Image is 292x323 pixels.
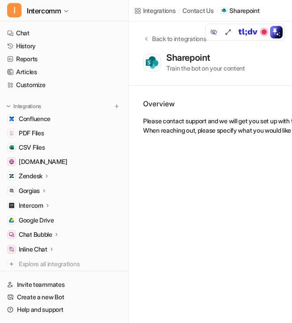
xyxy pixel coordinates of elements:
p: Chat Bubble [19,230,52,239]
img: Confluence [9,116,14,122]
a: contact us [182,6,213,15]
span: Explore all integrations [19,257,121,271]
img: Chat Bubble [9,232,14,237]
a: Explore all integrations [4,258,125,270]
button: Integrations [4,102,44,111]
a: Create a new Bot [4,291,125,303]
div: Back to integrations [149,34,206,43]
a: Customize [4,79,125,91]
a: Integrations [134,6,176,15]
span: / [216,7,218,15]
img: Intercom [9,203,14,208]
a: History [4,40,125,52]
img: Gorgias [9,188,14,193]
a: PDF FilesPDF Files [4,127,125,139]
img: Sharepoint icon [222,8,226,13]
p: Intercom [19,201,43,210]
p: Inline Chat [19,245,47,254]
img: expand menu [5,103,12,109]
a: Sharepoint iconSharepoint [220,6,259,15]
div: Sharepoint [166,52,214,63]
a: Google DriveGoogle Drive [4,214,125,227]
p: Integrations [13,103,41,110]
span: Confluence [19,114,51,123]
span: Intercomm [27,4,61,17]
img: Google Drive [9,218,14,223]
span: [DOMAIN_NAME] [19,157,67,166]
p: Gorgias [19,186,40,195]
span: Google Drive [19,216,54,225]
img: explore all integrations [7,260,16,268]
img: Zendesk [9,173,14,179]
span: CSV Files [19,143,45,152]
img: www.helpdesk.com [9,159,14,164]
img: Sharepoint [146,56,158,68]
a: ConfluenceConfluence [4,113,125,125]
a: Reports [4,53,125,65]
a: www.helpdesk.com[DOMAIN_NAME] [4,155,125,168]
div: Train the bot on your content [166,63,245,73]
div: Integrations [143,6,176,15]
a: Help and support [4,303,125,316]
button: Back to integrations [143,34,206,52]
img: menu_add.svg [114,103,120,109]
a: Chat [4,27,125,39]
span: / [178,7,180,15]
a: Invite teammates [4,278,125,291]
span: PDF Files [19,129,44,138]
img: Inline Chat [9,247,14,252]
img: CSV Files [9,145,14,150]
p: Sharepoint [229,6,259,15]
a: Articles [4,66,125,78]
span: I [7,3,21,17]
p: Zendesk [19,172,42,180]
img: PDF Files [9,130,14,136]
a: CSV FilesCSV Files [4,141,125,154]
